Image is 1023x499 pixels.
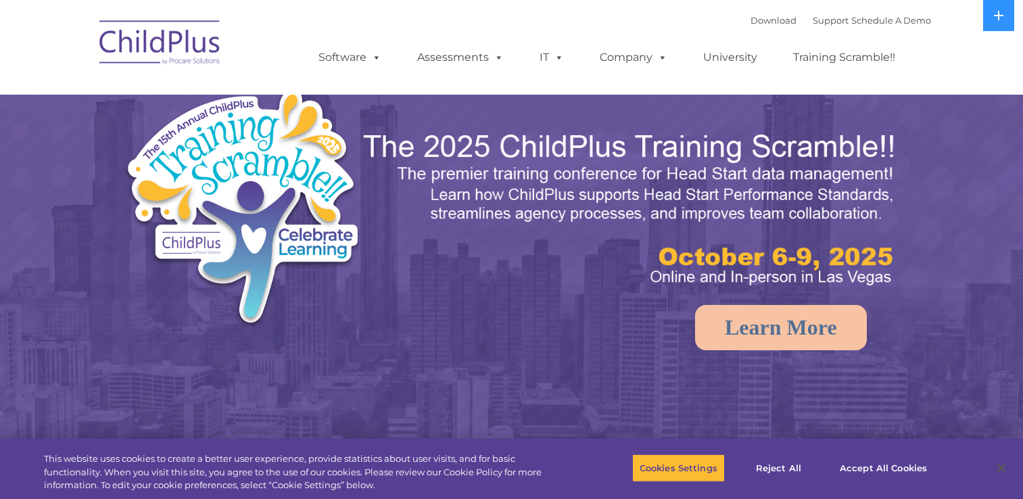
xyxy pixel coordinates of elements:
a: Support [813,15,849,26]
a: Download [751,15,796,26]
button: Accept All Cookies [832,454,934,482]
a: Assessments [404,44,517,71]
a: Company [586,44,681,71]
a: Training Scramble!! [780,44,909,71]
button: Reject All [736,454,821,482]
button: Cookies Settings [632,454,725,482]
img: ChildPlus by Procare Solutions [93,11,228,78]
font: | [751,15,931,26]
a: Learn More [695,305,867,350]
button: Close [986,453,1016,483]
a: University [690,44,771,71]
a: Schedule A Demo [851,15,931,26]
a: Software [305,44,395,71]
div: This website uses cookies to create a better user experience, provide statistics about user visit... [44,452,563,492]
a: IT [526,44,577,71]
